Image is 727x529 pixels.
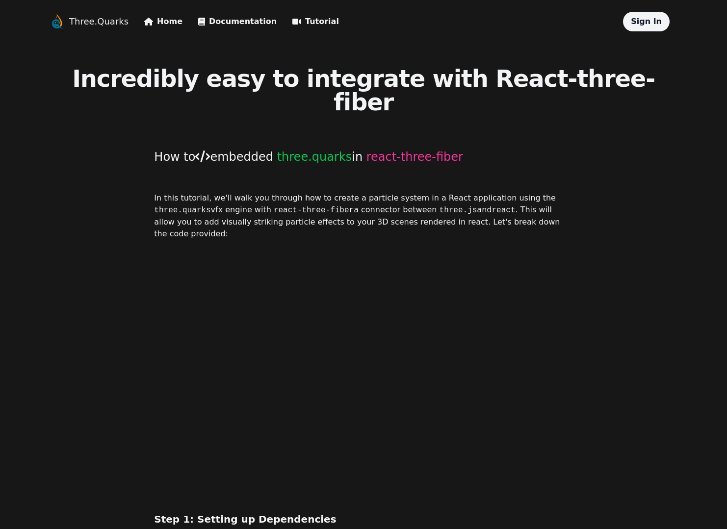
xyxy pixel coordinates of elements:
[198,16,277,27] a: Documentation
[292,16,339,27] a: Tutorial
[69,15,129,28] a: Three.Quarks
[154,149,572,165] h1: How to embedded in
[492,206,515,215] code: react
[277,150,352,164] span: three.quarks
[144,16,182,27] a: Home
[631,17,662,26] a: Sign In
[154,259,572,504] iframe: Three quarks with react three fiber
[154,206,210,215] code: three.quarks
[366,150,463,164] a: react-three-fiber
[50,67,677,114] h2: Incredibly easy to integrate with React-three-fiber
[274,206,354,215] code: react-three-fiber
[154,192,572,240] p: In this tutorial, we'll walk you through how to create a particle system in a React application u...
[440,206,477,215] code: three.js
[154,513,336,525] strong: Step 1: Setting up Dependencies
